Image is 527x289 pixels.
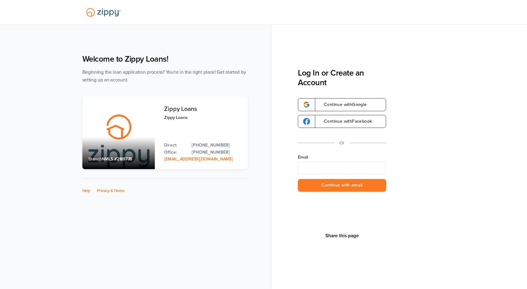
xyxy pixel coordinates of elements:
a: Help [82,188,90,193]
img: google-logo [303,118,310,125]
h1: Welcome to Zippy Loans! [82,54,248,64]
button: Share This Page [324,233,361,239]
p: Office: [164,149,185,156]
img: Lender Logo [82,5,124,20]
h3: Log In or Create an Account [298,68,386,87]
a: Privacy & Terms [97,188,124,193]
span: NMLS #2189776 [102,156,132,162]
p: Direct: [164,142,185,149]
a: Email Address: zippyguide@zippymh.com [164,156,233,162]
a: google-logoContinue withFacebook [298,115,386,128]
a: Office Phone: 512-975-2947 [192,149,241,156]
input: Email Address [298,162,386,174]
p: Zippy Loans [164,114,241,121]
img: google-logo [303,101,310,108]
span: Continue with Facebook [318,119,372,124]
label: Email [298,154,386,160]
p: Or [340,139,345,147]
a: Direct Phone: 512-975-2947 [192,142,241,149]
span: Beginning the loan application process? You're in the right place! Get started by setting up an a... [82,69,246,83]
span: Continue with Google [318,103,367,107]
span: Branch [89,156,102,162]
button: Continue with email [298,179,386,192]
h3: Zippy Loans [164,106,241,112]
a: google-logoContinue withGoogle [298,98,386,111]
